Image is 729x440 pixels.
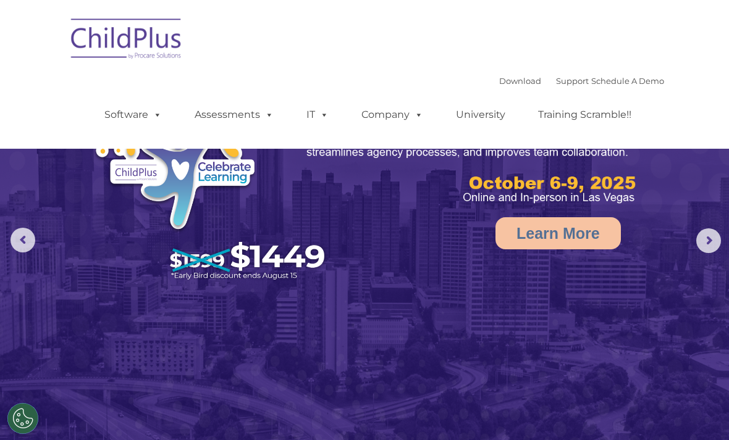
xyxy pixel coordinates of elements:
[499,76,664,86] font: |
[591,76,664,86] a: Schedule A Demo
[526,102,644,127] a: Training Scramble!!
[444,102,518,127] a: University
[182,102,286,127] a: Assessments
[92,102,174,127] a: Software
[65,10,188,72] img: ChildPlus by Procare Solutions
[495,217,621,249] a: Learn More
[349,102,436,127] a: Company
[7,403,38,434] button: Cookies Settings
[294,102,341,127] a: IT
[499,76,541,86] a: Download
[556,76,589,86] a: Support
